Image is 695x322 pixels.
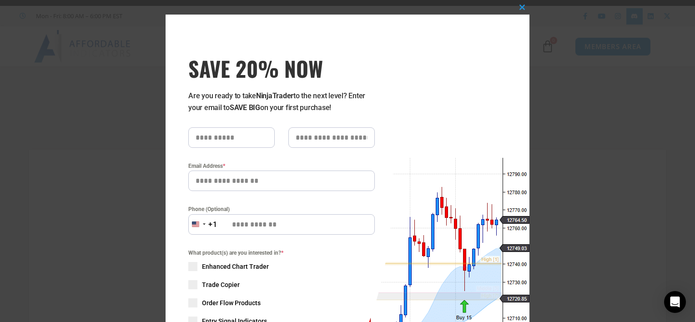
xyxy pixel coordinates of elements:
[188,280,375,289] label: Trade Copier
[188,248,375,257] span: What product(s) are you interested in?
[188,298,375,307] label: Order Flow Products
[208,219,217,231] div: +1
[188,90,375,114] p: Are you ready to take to the next level? Enter your email to on your first purchase!
[188,262,375,271] label: Enhanced Chart Trader
[202,298,261,307] span: Order Flow Products
[230,103,260,112] strong: SAVE BIG
[188,161,375,171] label: Email Address
[188,214,217,235] button: Selected country
[188,55,375,81] span: SAVE 20% NOW
[202,262,269,271] span: Enhanced Chart Trader
[188,205,375,214] label: Phone (Optional)
[256,91,293,100] strong: NinjaTrader
[664,291,686,313] div: Open Intercom Messenger
[202,280,240,289] span: Trade Copier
